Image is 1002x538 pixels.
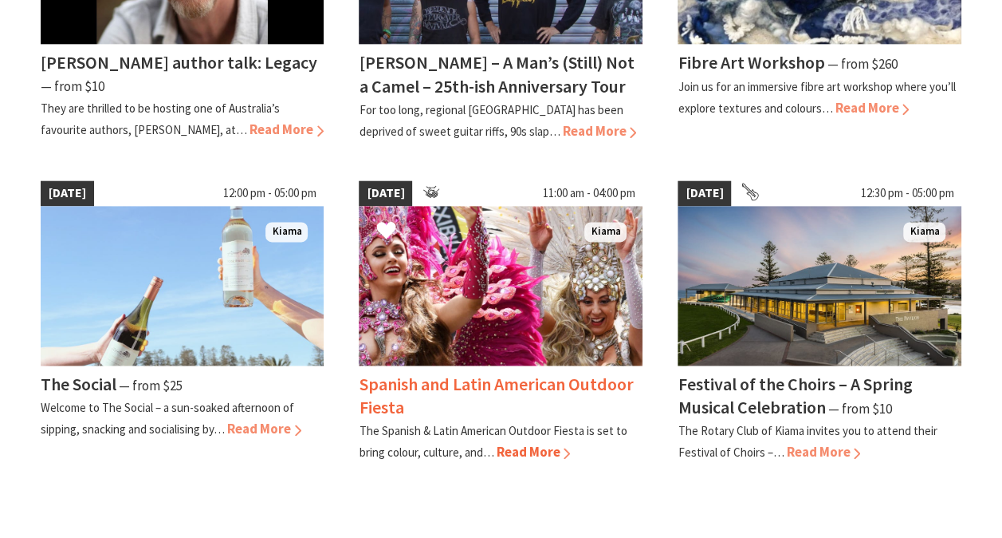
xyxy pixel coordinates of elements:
[359,423,627,460] p: The Spanish & Latin American Outdoor Fiesta is set to bring colour, culture, and…
[678,51,824,73] h4: Fibre Art Workshop
[678,423,937,460] p: The Rotary Club of Kiama invites you to attend their Festival of Choirs –…
[678,206,961,366] img: 2023 Festival of Choirs at the Kiama Pavilion
[250,121,324,138] span: Read More
[359,206,642,366] img: Dancers in jewelled pink and silver costumes with feathers, holding their hands up while smiling
[41,400,294,437] p: Welcome to The Social – a sun-soaked afternoon of sipping, snacking and socialising by…
[359,51,634,97] h4: [PERSON_NAME] – A Man’s (Still) Not a Camel – 25th-ish Anniversary Tour
[534,180,642,206] span: 11:00 am - 04:00 pm
[41,206,324,366] img: The Social
[265,222,308,242] span: Kiama
[584,222,627,242] span: Kiama
[41,373,116,395] h4: The Social
[214,180,324,206] span: 12:00 pm - 05:00 pm
[827,55,897,73] span: ⁠— from $260
[41,180,94,206] span: [DATE]
[41,101,280,137] p: They are thrilled to be hosting one of Australia’s favourite authors, [PERSON_NAME], at…
[835,99,909,117] span: Read More
[359,373,633,418] h4: Spanish and Latin American Outdoor Fiesta
[359,180,412,206] span: [DATE]
[227,420,301,437] span: Read More
[827,400,891,417] span: ⁠— from $10
[678,79,955,116] p: Join us for an immersive fibre art workshop where you’ll explore textures and colours…
[41,180,324,463] a: [DATE] 12:00 pm - 05:00 pm The Social Kiama The Social ⁠— from $25 Welcome to The Social – a sun-...
[678,373,912,418] h4: Festival of the Choirs – A Spring Musical Celebration
[678,180,731,206] span: [DATE]
[41,51,317,73] h4: [PERSON_NAME] author talk: Legacy
[119,377,183,394] span: ⁠— from $25
[359,102,623,139] p: For too long, regional [GEOGRAPHIC_DATA] has been deprived of sweet guitar riffs, 90s slap…
[41,77,104,95] span: ⁠— from $10
[852,180,961,206] span: 12:30 pm - 05:00 pm
[496,443,570,461] span: Read More
[903,222,945,242] span: Kiama
[360,204,412,259] button: Click to Favourite Spanish and Latin American Outdoor Fiesta
[562,122,636,140] span: Read More
[359,180,642,463] a: [DATE] 11:00 am - 04:00 pm Dancers in jewelled pink and silver costumes with feathers, holding th...
[678,180,961,463] a: [DATE] 12:30 pm - 05:00 pm 2023 Festival of Choirs at the Kiama Pavilion Kiama Festival of the Ch...
[786,443,860,461] span: Read More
